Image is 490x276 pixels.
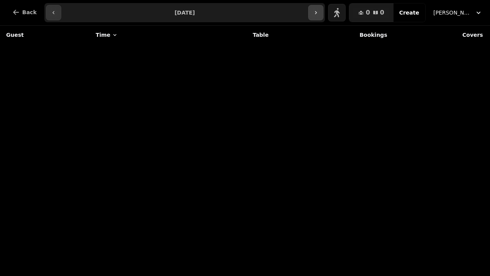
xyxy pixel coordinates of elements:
button: [PERSON_NAME] Restaurant [429,6,487,20]
button: Back [6,3,43,21]
span: Time [96,31,110,39]
th: Table [193,26,273,44]
span: Create [399,10,419,15]
button: 00 [349,3,393,22]
button: Create [393,3,425,22]
span: 0 [380,10,384,16]
span: 0 [366,10,370,16]
span: [PERSON_NAME] Restaurant [433,9,472,16]
th: Bookings [273,26,392,44]
button: Time [96,31,118,39]
th: Covers [392,26,487,44]
span: Back [22,10,37,15]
